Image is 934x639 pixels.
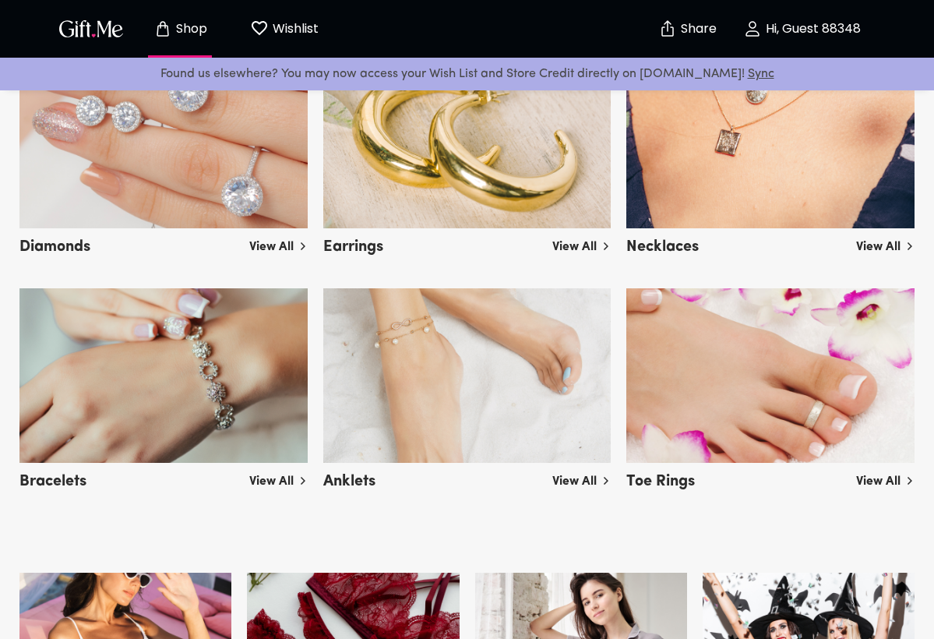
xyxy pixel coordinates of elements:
a: View All [856,231,915,256]
h5: Earrings [323,231,383,257]
img: anklets.png [323,288,612,463]
a: Necklaces [626,217,915,254]
a: Bracelets [19,451,308,489]
a: Diamonds [19,217,308,254]
p: Hi, Guest 88348 [762,23,861,36]
p: Wishlist [269,19,319,39]
h5: Bracelets [19,466,86,492]
button: Hi, Guest 88348 [724,4,879,54]
img: diamonds.png [19,54,308,228]
button: Wishlist page [241,4,327,54]
a: View All [552,231,611,256]
h5: Anklets [323,466,375,492]
p: Found us elsewhere? You may now access your Wish List and Store Credit directly on [DOMAIN_NAME]! [12,64,922,84]
a: View All [856,466,915,491]
h5: Necklaces [626,231,699,257]
img: earrings.png [323,54,612,228]
p: Share [677,23,717,36]
p: Shop [172,23,207,36]
img: secure [658,19,677,38]
a: View All [249,466,308,491]
img: necklaces.png [626,54,915,228]
a: Earrings [323,217,612,254]
h5: Diamonds [19,231,90,257]
img: GiftMe Logo [56,17,126,40]
a: View All [552,466,611,491]
button: Store page [137,4,223,54]
button: GiftMe Logo [55,19,128,38]
a: View All [249,231,308,256]
a: Anklets [323,451,612,489]
a: Toe Rings [626,451,915,489]
a: Sync [748,68,774,80]
img: bracelets.png [19,288,308,463]
h5: Toe Rings [626,466,695,492]
img: toe_rings.png [626,288,915,463]
button: Share [660,2,714,56]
